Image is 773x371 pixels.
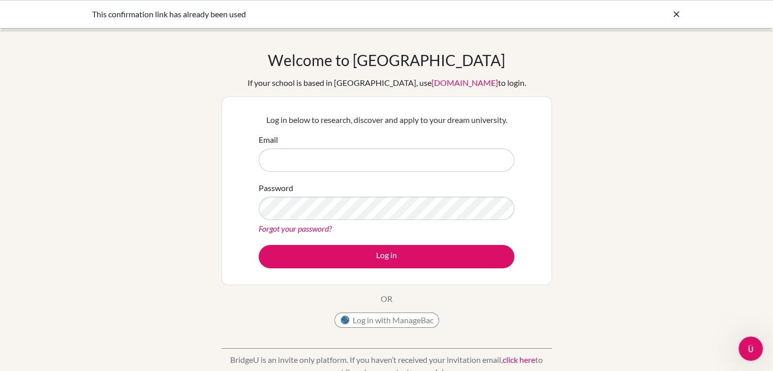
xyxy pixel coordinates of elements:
[431,78,498,87] a: [DOMAIN_NAME]
[268,51,505,69] h1: Welcome to [GEOGRAPHIC_DATA]
[259,245,514,268] button: Log in
[381,293,392,305] p: OR
[334,313,439,328] button: Log in with ManageBac
[503,355,535,364] a: click here
[248,77,526,89] div: If your school is based in [GEOGRAPHIC_DATA], use to login.
[738,336,763,361] iframe: Intercom live chat
[259,114,514,126] p: Log in below to research, discover and apply to your dream university.
[259,224,332,233] a: Forgot your password?
[259,134,278,146] label: Email
[259,182,293,194] label: Password
[92,8,529,20] div: This confirmation link has already been used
